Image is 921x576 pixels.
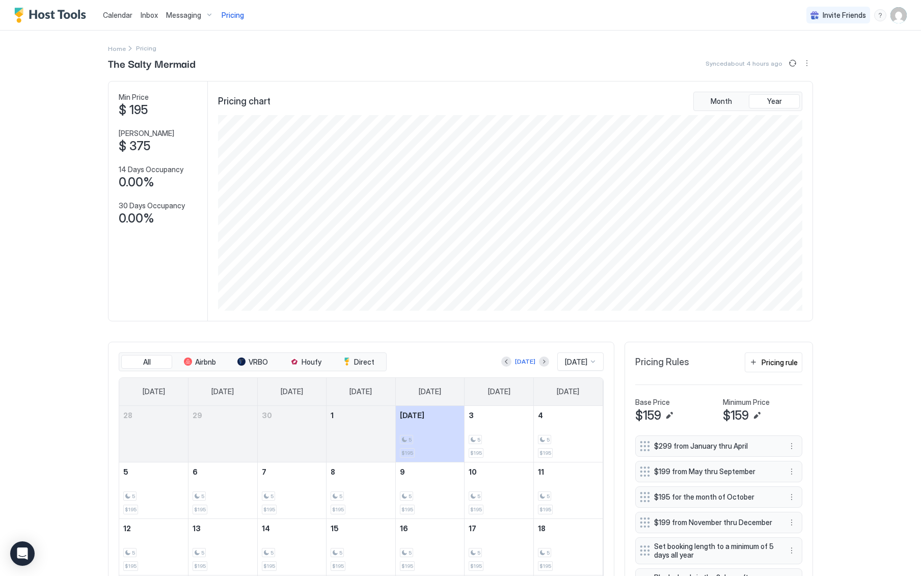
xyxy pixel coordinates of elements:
a: October 2, 2025 [396,406,465,425]
span: Pricing Rules [635,356,689,368]
div: menu [785,491,798,503]
a: Saturday [547,378,589,405]
span: 5 [201,493,204,500]
span: $195 [470,450,482,456]
span: $195 [263,563,275,569]
span: $195 [401,506,413,513]
td: October 10, 2025 [465,462,534,518]
a: Thursday [409,378,451,405]
a: Calendar [103,10,132,20]
span: $195 [332,563,344,569]
span: Pricing chart [218,96,270,107]
span: 14 Days Occupancy [119,165,183,174]
td: October 3, 2025 [465,406,534,462]
button: Month [696,94,747,108]
a: October 13, 2025 [188,519,257,538]
span: Min Price [119,93,149,102]
span: $195 [401,563,413,569]
div: menu [785,544,798,557]
span: 14 [262,524,270,533]
a: October 16, 2025 [396,519,465,538]
button: Previous month [501,356,511,367]
span: $159 [635,408,661,423]
span: 1 [331,411,334,420]
div: menu [785,516,798,529]
span: $195 [539,450,551,456]
span: 8 [331,468,335,476]
div: User profile [890,7,907,23]
span: 5 [547,493,550,500]
a: October 14, 2025 [258,519,327,538]
div: menu [785,440,798,452]
td: October 7, 2025 [257,462,327,518]
a: October 10, 2025 [465,462,533,481]
td: October 2, 2025 [395,406,465,462]
td: October 18, 2025 [533,518,603,575]
button: Houfy [280,355,331,369]
span: 5 [270,550,274,556]
a: October 6, 2025 [188,462,257,481]
span: Direct [354,358,374,367]
button: More options [785,440,798,452]
button: Direct [333,355,384,369]
span: 7 [262,468,266,476]
span: Base Price [635,398,670,407]
span: 6 [193,468,198,476]
a: October 3, 2025 [465,406,533,425]
td: October 11, 2025 [533,462,603,518]
span: 5 [201,550,204,556]
span: 5 [547,436,550,443]
span: 13 [193,524,201,533]
span: [DATE] [143,387,165,396]
a: September 30, 2025 [258,406,327,425]
a: September 29, 2025 [188,406,257,425]
td: October 12, 2025 [119,518,188,575]
td: October 16, 2025 [395,518,465,575]
span: Home [108,45,126,52]
span: 5 [477,436,480,443]
button: Edit [751,409,763,422]
a: Home [108,43,126,53]
td: October 8, 2025 [327,462,396,518]
span: Houfy [302,358,321,367]
td: September 28, 2025 [119,406,188,462]
span: $ 195 [119,102,148,118]
td: October 15, 2025 [327,518,396,575]
button: Airbnb [174,355,225,369]
span: Year [767,97,782,106]
span: 29 [193,411,202,420]
span: $195 [125,506,137,513]
a: Host Tools Logo [14,8,91,23]
span: $195 [194,506,206,513]
a: October 7, 2025 [258,462,327,481]
div: menu [801,57,813,69]
span: 5 [409,550,412,556]
a: Inbox [141,10,158,20]
span: 11 [538,468,544,476]
button: More options [785,544,798,557]
span: [PERSON_NAME] [119,129,174,138]
span: 0.00% [119,175,154,190]
span: $195 [470,506,482,513]
td: September 29, 2025 [188,406,258,462]
span: 16 [400,524,408,533]
div: Pricing rule [762,357,798,368]
span: $299 from January thru April [654,442,775,451]
a: October 8, 2025 [327,462,395,481]
button: More options [801,57,813,69]
a: October 12, 2025 [119,519,188,538]
div: menu [874,9,886,21]
span: 9 [400,468,405,476]
span: Airbnb [195,358,216,367]
a: October 17, 2025 [465,519,533,538]
span: 5 [477,493,480,500]
span: [DATE] [565,358,587,367]
span: 5 [270,493,274,500]
a: Sunday [132,378,175,405]
span: The Salty Mermaid [108,56,196,71]
span: Pricing [222,11,244,20]
button: [DATE] [513,355,537,368]
span: $195 [401,450,413,456]
button: More options [785,465,798,478]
